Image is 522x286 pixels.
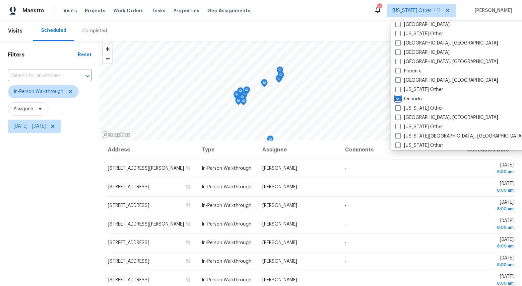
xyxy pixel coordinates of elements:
[395,105,443,112] label: [US_STATE] Other
[63,7,77,14] span: Visits
[103,44,112,54] button: Zoom in
[233,91,240,101] div: Map marker
[262,203,297,208] span: [PERSON_NAME]
[262,278,297,282] span: [PERSON_NAME]
[377,4,382,11] div: 333
[467,224,514,231] div: 8:00 am
[202,166,251,171] span: In-Person Walkthrough
[202,278,251,282] span: In-Person Walkthrough
[340,141,462,159] th: Comments
[467,261,514,268] div: 8:00 am
[241,91,247,102] div: Map marker
[395,68,421,74] label: Phoenix
[345,203,347,208] span: -
[467,200,514,212] span: [DATE]
[467,187,514,194] div: 8:00 am
[467,219,514,231] span: [DATE]
[395,77,498,84] label: [GEOGRAPHIC_DATA], [GEOGRAPHIC_DATA]
[392,7,441,14] span: [US_STATE] Other + 11
[467,237,514,249] span: [DATE]
[278,71,284,82] div: Map marker
[467,243,514,249] div: 8:00 am
[202,259,251,264] span: In-Person Walkthrough
[235,97,242,107] div: Map marker
[277,66,283,77] div: Map marker
[262,166,297,171] span: [PERSON_NAME]
[345,166,347,171] span: -
[472,7,512,14] span: [PERSON_NAME]
[262,222,297,227] span: [PERSON_NAME]
[185,202,191,208] button: Copy Address
[243,86,250,97] div: Map marker
[108,203,149,208] span: [STREET_ADDRESS]
[467,163,514,175] span: [DATE]
[395,142,443,149] label: [US_STATE] Other
[103,54,112,63] button: Zoom out
[185,258,191,264] button: Copy Address
[185,239,191,245] button: Copy Address
[108,240,149,245] span: [STREET_ADDRESS]
[78,51,92,58] div: Reset
[83,71,92,81] button: Open
[185,184,191,190] button: Copy Address
[101,131,131,139] a: Mapbox homepage
[467,181,514,194] span: [DATE]
[202,222,251,227] span: In-Person Walkthrough
[461,141,514,159] th: Scheduled Date ↑
[395,58,498,65] label: [GEOGRAPHIC_DATA], [GEOGRAPHIC_DATA]
[395,124,443,130] label: [US_STATE] Other
[23,7,44,14] span: Maestro
[345,259,347,264] span: -
[345,240,347,245] span: -
[267,136,274,146] div: Map marker
[108,259,149,264] span: [STREET_ADDRESS]
[467,206,514,212] div: 8:00 am
[108,278,149,282] span: [STREET_ADDRESS]
[395,49,450,56] label: [GEOGRAPHIC_DATA]
[467,256,514,268] span: [DATE]
[262,259,297,264] span: [PERSON_NAME]
[395,96,422,102] label: Orlando
[395,114,498,121] label: [GEOGRAPHIC_DATA], [GEOGRAPHIC_DATA]
[345,185,347,189] span: -
[152,8,165,13] span: Tasks
[82,28,107,34] div: Completed
[237,87,244,98] div: Map marker
[185,165,191,171] button: Copy Address
[113,7,144,14] span: Work Orders
[262,185,297,189] span: [PERSON_NAME]
[202,185,251,189] span: In-Person Walkthrough
[202,203,251,208] span: In-Person Walkthrough
[185,277,191,283] button: Copy Address
[41,27,66,34] div: Scheduled
[108,166,184,171] span: [STREET_ADDRESS][PERSON_NAME]
[14,106,33,112] span: Assignee
[14,123,46,130] span: [DATE] - [DATE]
[207,7,250,14] span: Geo Assignments
[8,24,23,38] span: Visits
[85,7,105,14] span: Projects
[395,40,498,47] label: [GEOGRAPHIC_DATA], [GEOGRAPHIC_DATA]
[14,88,63,95] span: In-Person Walkthrough
[257,141,339,159] th: Assignee
[395,21,450,28] label: [GEOGRAPHIC_DATA]
[8,51,78,58] h1: Filters
[107,141,196,159] th: Address
[108,222,184,227] span: [STREET_ADDRESS][PERSON_NAME]
[108,185,149,189] span: [STREET_ADDRESS]
[261,79,268,89] div: Map marker
[196,141,257,159] th: Type
[262,240,297,245] span: [PERSON_NAME]
[240,97,247,108] div: Map marker
[395,31,443,37] label: [US_STATE] Other
[345,222,347,227] span: -
[345,278,347,282] span: -
[185,221,191,227] button: Copy Address
[8,71,73,81] input: Search for an address...
[173,7,199,14] span: Properties
[276,75,282,85] div: Map marker
[99,41,522,141] canvas: Map
[202,240,251,245] span: In-Person Walkthrough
